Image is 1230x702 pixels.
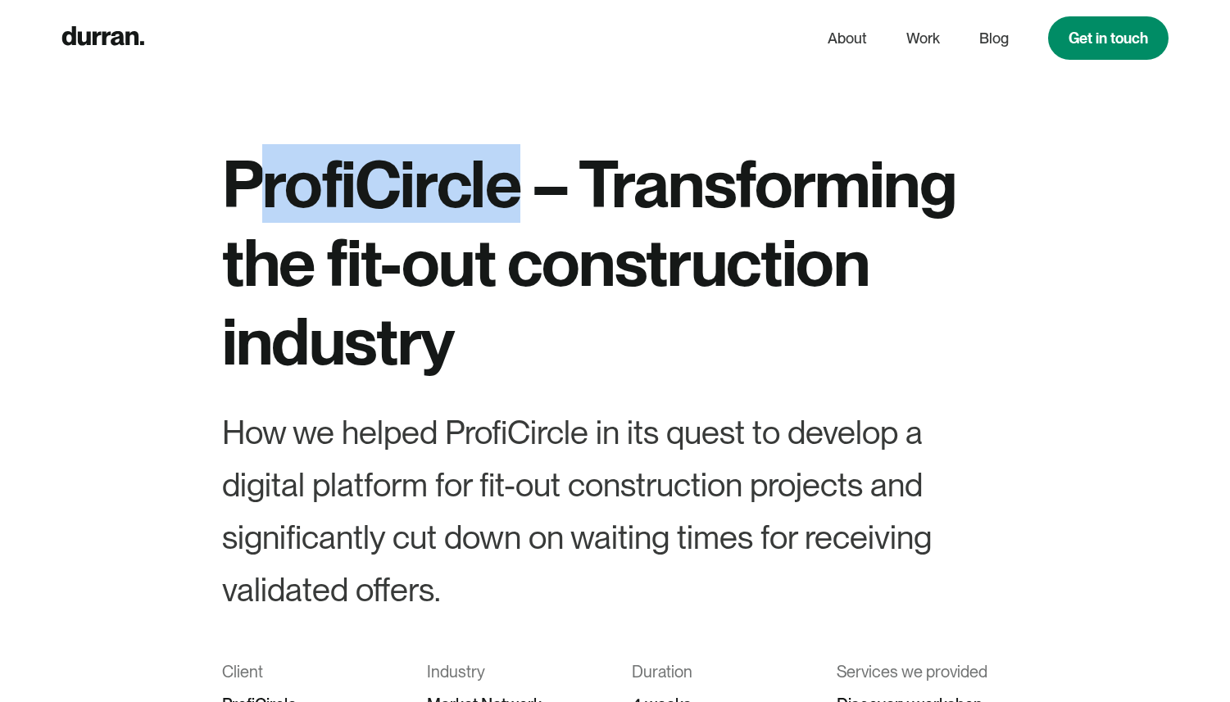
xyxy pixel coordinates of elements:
[906,23,940,54] a: Work
[837,655,1009,688] div: Services we provided
[222,655,394,688] div: Client
[222,144,1009,380] h1: ProfiCircle – Transforming the fit-out construction industry
[979,23,1009,54] a: Blog
[222,406,1009,616] div: How we helped ProfiCircle in its quest to develop a digital platform for fit-out construction pro...
[1048,16,1169,60] a: Get in touch
[427,655,599,688] div: Industry
[828,23,867,54] a: About
[61,22,144,54] a: home
[632,655,804,688] div: Duration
